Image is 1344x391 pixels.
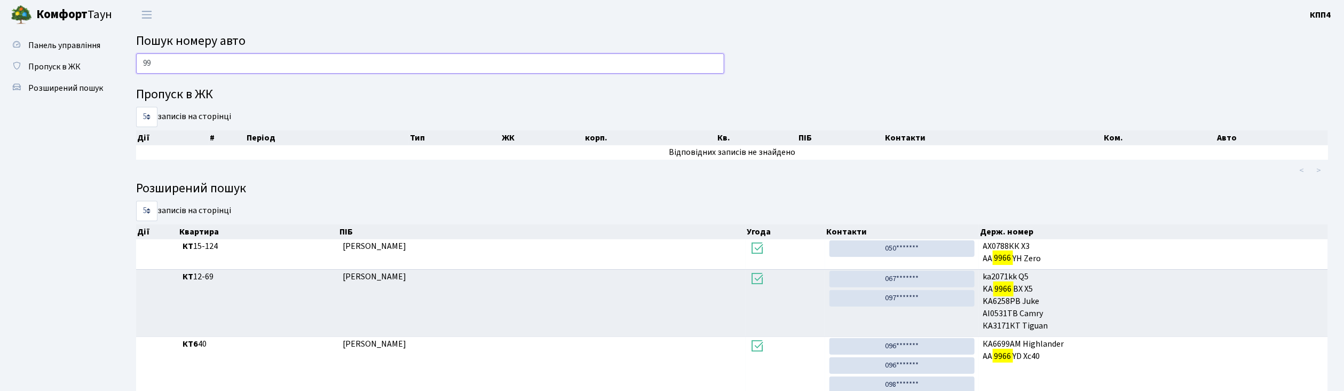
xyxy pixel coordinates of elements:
th: Ком. [1103,130,1216,145]
span: 40 [183,338,334,350]
a: КПП4 [1310,9,1331,21]
span: КА6699АМ Highlander AA YD Xc40 [983,338,1324,363]
th: Дії [136,130,209,145]
th: Контакти [825,224,979,239]
span: [PERSON_NAME] [343,271,406,283]
td: Відповідних записів не знайдено [136,145,1328,160]
th: корп. [584,130,716,145]
mark: 9966 [993,251,1013,265]
h4: Пропуск в ЖК [136,87,1328,103]
a: Панель управління [5,35,112,56]
span: ka2071kk Q5 KA BX Х5 KA6258PB Juke AI0531TB Camry КА3171КТ Tiguan [983,271,1324,332]
select: записів на сторінці [136,201,157,221]
button: Переключити навігацію [133,6,160,24]
th: Авто [1216,130,1328,145]
th: ПІБ [797,130,884,145]
b: Комфорт [36,6,88,23]
img: logo.png [11,4,32,26]
input: Пошук [136,53,724,74]
th: Угода [746,224,826,239]
h4: Розширений пошук [136,181,1328,197]
th: Контакти [884,130,1103,145]
th: Держ. номер [979,224,1329,239]
span: [PERSON_NAME] [343,338,406,350]
th: Тип [409,130,501,145]
b: КТ6 [183,338,198,350]
label: записів на сторінці [136,107,231,127]
th: Дії [136,224,178,239]
th: # [209,130,246,145]
th: Квартира [178,224,338,239]
span: Пропуск в ЖК [28,61,81,73]
th: Період [246,130,409,145]
th: ПІБ [338,224,746,239]
span: Розширений пошук [28,82,103,94]
span: Таун [36,6,112,24]
span: АХ0788КК X3 AA YH Zero [983,240,1324,265]
a: Пропуск в ЖК [5,56,112,77]
span: 15-124 [183,240,334,253]
b: КТ [183,240,193,252]
mark: 9966 [993,281,1014,296]
span: Пошук номеру авто [136,32,246,50]
label: записів на сторінці [136,201,231,221]
span: [PERSON_NAME] [343,240,406,252]
th: Кв. [716,130,797,145]
a: Розширений пошук [5,77,112,99]
b: КТ [183,271,193,283]
span: 12-69 [183,271,334,283]
mark: 9966 [993,349,1013,364]
span: Панель управління [28,40,100,51]
th: ЖК [501,130,584,145]
select: записів на сторінці [136,107,157,127]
